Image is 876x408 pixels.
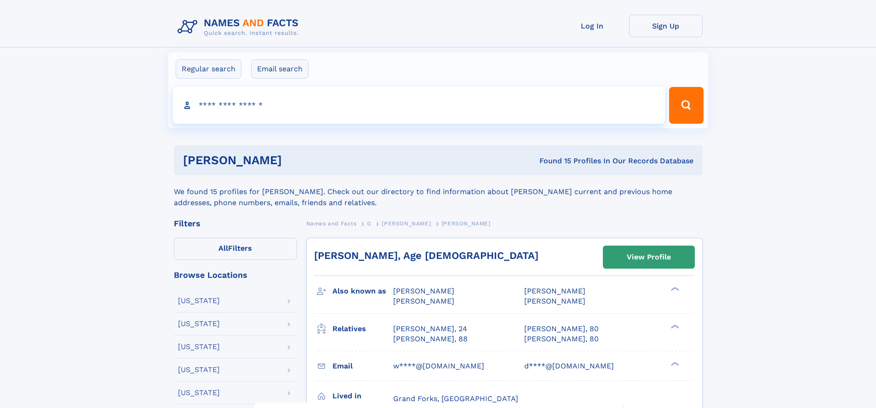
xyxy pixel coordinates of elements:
[629,15,703,37] a: Sign Up
[524,287,585,295] span: [PERSON_NAME]
[524,334,599,344] a: [PERSON_NAME], 80
[332,358,393,374] h3: Email
[382,220,431,227] span: [PERSON_NAME]
[218,244,228,253] span: All
[524,324,599,334] a: [PERSON_NAME], 80
[393,297,454,305] span: [PERSON_NAME]
[441,220,491,227] span: [PERSON_NAME]
[669,323,680,329] div: ❯
[173,87,665,124] input: search input
[332,321,393,337] h3: Relatives
[174,238,297,260] label: Filters
[332,388,393,404] h3: Lived in
[524,297,585,305] span: [PERSON_NAME]
[178,389,220,397] div: [US_STATE]
[411,156,693,166] div: Found 15 Profiles In Our Records Database
[178,297,220,305] div: [US_STATE]
[669,286,680,292] div: ❯
[393,394,518,403] span: Grand Forks, [GEOGRAPHIC_DATA]
[174,271,297,279] div: Browse Locations
[627,247,671,268] div: View Profile
[174,219,297,228] div: Filters
[306,218,357,229] a: Names and Facts
[251,59,309,79] label: Email search
[669,87,703,124] button: Search Button
[603,246,694,268] a: View Profile
[393,324,467,334] a: [PERSON_NAME], 24
[382,218,431,229] a: [PERSON_NAME]
[183,155,411,166] h1: [PERSON_NAME]
[174,175,703,208] div: We found 15 profiles for [PERSON_NAME]. Check out our directory to find information about [PERSON...
[178,320,220,328] div: [US_STATE]
[314,250,538,261] a: [PERSON_NAME], Age [DEMOGRAPHIC_DATA]
[393,334,468,344] a: [PERSON_NAME], 88
[178,343,220,351] div: [US_STATE]
[393,287,454,295] span: [PERSON_NAME]
[669,361,680,367] div: ❯
[555,15,629,37] a: Log In
[367,220,372,227] span: G
[176,59,241,79] label: Regular search
[174,15,306,40] img: Logo Names and Facts
[178,366,220,374] div: [US_STATE]
[367,218,372,229] a: G
[332,283,393,299] h3: Also known as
